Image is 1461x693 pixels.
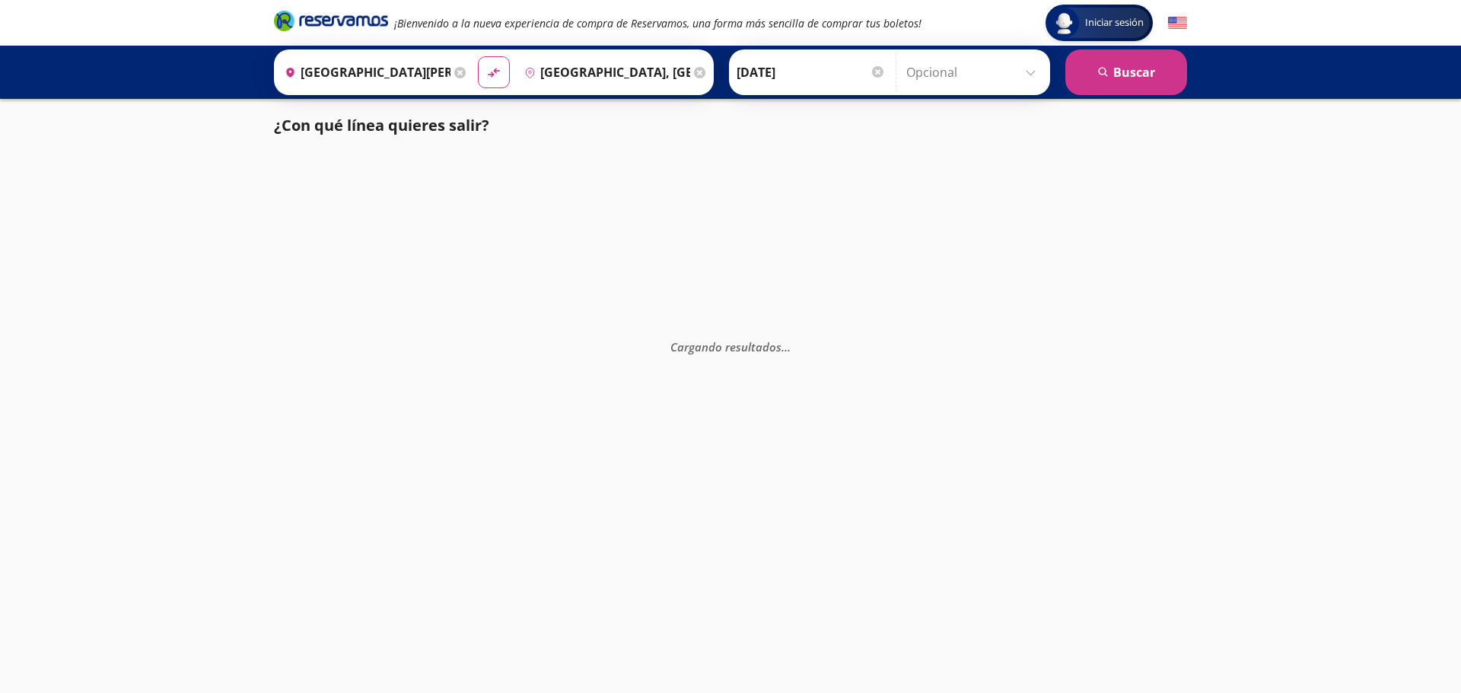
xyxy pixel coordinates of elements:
[279,53,450,91] input: Buscar Origen
[737,53,886,91] input: Elegir Fecha
[670,339,791,354] em: Cargando resultados
[906,53,1042,91] input: Opcional
[1079,15,1150,30] span: Iniciar sesión
[1065,49,1187,95] button: Buscar
[274,9,388,37] a: Brand Logo
[1168,14,1187,33] button: English
[781,339,785,354] span: .
[788,339,791,354] span: .
[394,16,921,30] em: ¡Bienvenido a la nueva experiencia de compra de Reservamos, una forma más sencilla de comprar tus...
[274,114,489,137] p: ¿Con qué línea quieres salir?
[274,9,388,32] i: Brand Logo
[518,53,690,91] input: Buscar Destino
[785,339,788,354] span: .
